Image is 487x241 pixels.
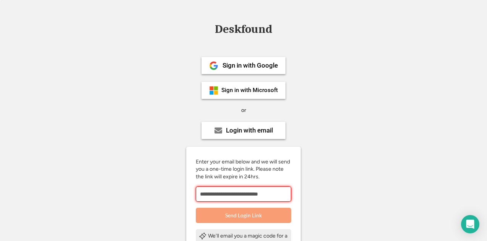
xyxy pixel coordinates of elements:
div: Login with email [226,127,273,134]
img: ms-symbollockup_mssymbol_19.png [209,86,218,95]
div: Sign in with Microsoft [221,87,278,93]
div: Deskfound [211,23,276,35]
button: Send Login Link [196,208,291,223]
div: Open Intercom Messenger [461,215,479,233]
div: or [241,107,246,114]
img: 1024px-Google__G__Logo.svg.png [209,61,218,70]
div: Sign in with Google [223,62,278,69]
div: Enter your email below and we will send you a one-time login link. Please note the link will expi... [196,158,291,181]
